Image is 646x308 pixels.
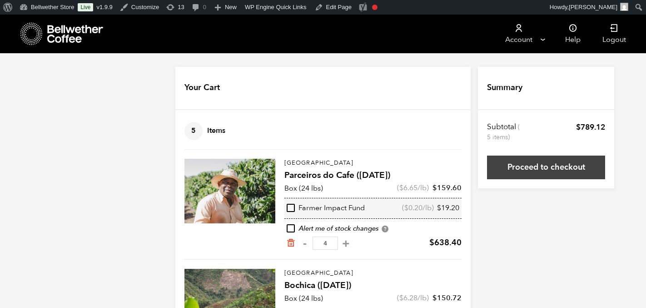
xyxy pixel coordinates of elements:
input: Qty [313,237,338,250]
bdi: 19.20 [437,203,459,213]
span: $ [399,183,403,193]
span: $ [404,203,408,213]
button: + [340,239,352,248]
span: $ [429,237,434,248]
a: Live [78,3,93,11]
bdi: 6.65 [399,183,417,193]
a: Account [491,15,547,53]
span: $ [437,203,441,213]
h4: Items [184,122,225,140]
span: $ [432,183,437,193]
bdi: 150.72 [432,293,462,303]
bdi: 159.60 [432,183,462,193]
a: Logout [591,15,637,53]
span: [PERSON_NAME] [569,4,617,10]
a: Help [554,15,591,53]
span: 5 [184,122,203,140]
span: ( /lb) [397,183,429,193]
span: $ [576,122,581,132]
p: Box (24 lbs) [284,293,323,304]
span: ( /lb) [402,203,434,213]
bdi: 638.40 [429,237,462,248]
bdi: 6.28 [399,293,417,303]
p: [GEOGRAPHIC_DATA] [284,269,462,278]
a: Proceed to checkout [487,156,605,179]
span: $ [399,293,403,303]
th: Subtotal [487,122,521,142]
div: Alert me of stock changes [284,224,462,234]
a: Remove from cart [286,238,295,248]
h4: Your Cart [184,82,220,94]
bdi: 789.12 [576,122,605,132]
span: ( /lb) [397,293,429,303]
h4: Summary [487,82,522,94]
h4: Parceiros do Cafe ([DATE]) [284,169,462,182]
button: - [299,239,310,248]
bdi: 0.20 [404,203,422,213]
p: [GEOGRAPHIC_DATA] [284,159,462,168]
div: Farmer Impact Fund [287,203,365,213]
h4: Bochica ([DATE]) [284,279,462,292]
p: Box (24 lbs) [284,183,323,194]
div: Focus keyphrase not set [372,5,378,10]
span: $ [432,293,437,303]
